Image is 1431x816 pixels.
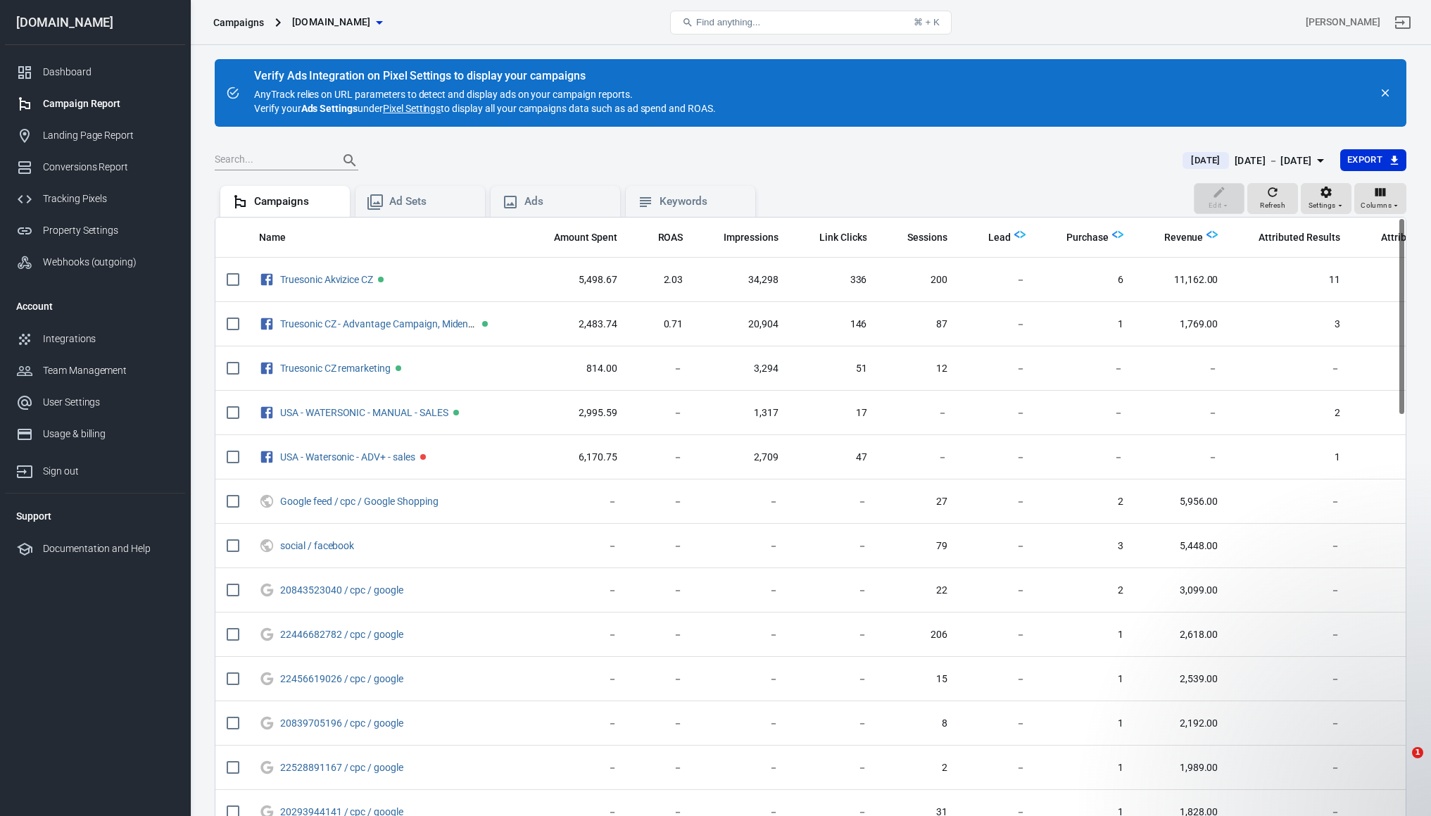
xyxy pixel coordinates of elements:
[724,231,778,245] span: Impressions
[1112,229,1123,240] img: Logo
[280,275,375,284] span: Truesonic Akvizice CZ
[819,229,867,246] span: The number of clicks on links within the ad that led to advertiser-specified destinations
[280,762,405,772] span: 22528891167 / cpc / google
[640,584,683,598] span: －
[280,274,373,285] a: Truesonic Akvizice CZ
[801,229,867,246] span: The number of clicks on links within the ad that led to advertiser-specified destinations
[705,318,778,332] span: 20,904
[1240,318,1339,332] span: 3
[970,628,1026,642] span: －
[670,11,952,34] button: Find anything...⌘ + K
[259,271,275,288] svg: Facebook Ads
[1048,362,1123,376] span: －
[1164,229,1204,246] span: Total revenue calculated by AnyTrack.
[536,539,617,553] span: －
[1048,672,1123,686] span: 1
[970,406,1026,420] span: －
[658,229,683,246] span: The total return on ad spend
[1240,451,1339,465] span: 1
[970,231,1011,245] span: Lead
[259,626,275,643] svg: Google
[724,229,778,246] span: The number of times your ads were on screen.
[259,715,275,732] svg: Google
[5,387,185,418] a: User Settings
[280,762,403,773] a: 22528891167 / cpc / google
[482,321,488,327] span: Active
[1386,6,1420,39] a: Sign out
[286,9,388,35] button: [DOMAIN_NAME]
[43,363,174,378] div: Team Management
[259,404,275,421] svg: Facebook Ads
[280,408,450,418] span: USA - WATERSONIC - MANUAL - SALES
[292,13,371,31] span: mident.cz
[1240,495,1339,509] span: －
[254,69,716,83] div: Verify Ads Integration on Pixel Settings to display your campaigns
[705,717,778,731] span: －
[705,229,778,246] span: The number of times your ads were on screen.
[988,231,1011,245] span: Lead
[1375,83,1395,103] button: close
[5,499,185,533] li: Support
[1048,539,1123,553] span: 3
[280,496,441,506] span: Google feed / cpc / Google Shopping
[1048,273,1123,287] span: 6
[889,231,947,245] span: Sessions
[970,539,1026,553] span: －
[705,273,778,287] span: 34,298
[1048,628,1123,642] span: 1
[280,496,439,507] a: Google feed / cpc / Google Shopping
[5,151,185,183] a: Conversions Report
[254,70,716,115] div: AnyTrack relies on URL parameters to detect and display ads on your campaign reports. Verify your...
[801,761,867,775] span: －
[5,16,185,29] div: [DOMAIN_NAME]
[280,319,479,329] span: Truesonic CZ - Advantage Campaign, Mident Česko FB
[1146,539,1218,553] span: 5,448.00
[1146,273,1218,287] span: 11,162.00
[1146,362,1218,376] span: －
[5,56,185,88] a: Dashboard
[1048,584,1123,598] span: 2
[970,495,1026,509] span: －
[280,363,393,373] span: Truesonic CZ remarketing
[801,273,867,287] span: 336
[705,539,778,553] span: －
[1146,628,1218,642] span: 2,618.00
[705,362,778,376] span: 3,294
[43,395,174,410] div: User Settings
[43,464,174,479] div: Sign out
[801,584,867,598] span: －
[554,229,617,246] span: The estimated total amount of money you've spent on your campaign, ad set or ad during its schedule.
[640,717,683,731] span: －
[259,448,275,465] svg: Facebook Ads
[536,584,617,598] span: －
[1146,406,1218,420] span: －
[43,128,174,143] div: Landing Page Report
[453,410,459,415] span: Active
[970,672,1026,686] span: －
[5,215,185,246] a: Property Settings
[801,451,867,465] span: 47
[1354,183,1406,214] button: Columns
[1259,229,1339,246] span: The total conversions attributed according to your ad network (Facebook, Google, etc.)
[801,495,867,509] span: －
[280,584,403,596] a: 20843523040 / cpc / google
[1240,628,1339,642] span: －
[1306,15,1380,30] div: Account id: BeY51yNs
[640,539,683,553] span: －
[280,674,405,684] span: 22456619026 / cpc / google
[1146,584,1218,598] span: 3,099.00
[801,717,867,731] span: －
[1185,153,1225,168] span: [DATE]
[970,584,1026,598] span: －
[1340,149,1406,171] button: Export
[280,363,391,374] a: Truesonic CZ remarketing
[889,717,947,731] span: 8
[801,539,867,553] span: －
[705,451,778,465] span: 2,709
[889,362,947,376] span: 12
[259,670,275,687] svg: Google
[536,318,617,332] span: 2,483.74
[1240,273,1339,287] span: 11
[301,103,358,114] strong: Ads Settings
[640,672,683,686] span: －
